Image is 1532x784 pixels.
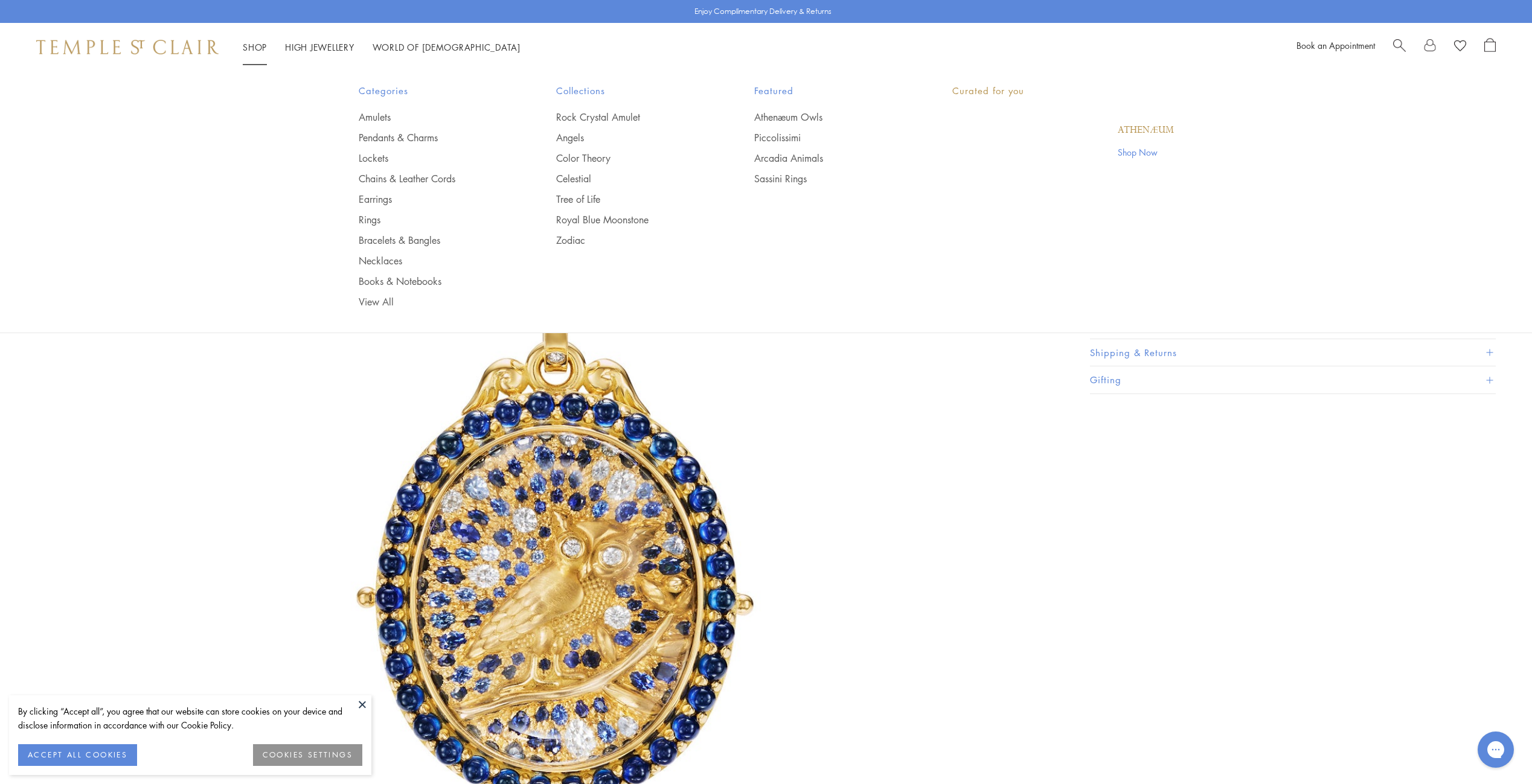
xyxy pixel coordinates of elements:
[1296,39,1375,51] a: Book an Appointment
[359,83,508,98] span: Categories
[373,41,521,53] a: World of [DEMOGRAPHIC_DATA]World of [DEMOGRAPHIC_DATA]
[359,213,508,226] a: Rings
[754,151,904,165] a: Arcadia Animals
[754,131,904,144] a: Piccolissimi
[359,193,508,206] a: Earrings
[253,744,362,766] button: COOKIES SETTINGS
[36,40,219,54] img: Temple St. Clair
[754,172,904,185] a: Sassini Rings
[556,193,706,206] a: Tree of Life
[1472,727,1520,772] iframe: Gorgias live chat messenger
[1090,339,1496,366] button: Shipping & Returns
[18,744,137,766] button: ACCEPT ALL COOKIES
[556,110,706,124] a: Rock Crystal Amulet
[556,131,706,144] a: Angels
[1484,38,1496,56] a: Open Shopping Bag
[359,254,508,267] a: Necklaces
[556,83,706,98] span: Collections
[1090,366,1496,394] button: Gifting
[1118,124,1174,137] a: Athenæum
[243,41,267,53] a: ShopShop
[359,295,508,308] a: View All
[1393,38,1406,56] a: Search
[359,172,508,185] a: Chains & Leather Cords
[18,704,362,732] div: By clicking “Accept all”, you agree that our website can store cookies on your device and disclos...
[556,172,706,185] a: Celestial
[952,83,1174,98] p: Curated for you
[754,110,904,124] a: Athenæum Owls
[359,131,508,144] a: Pendants & Charms
[243,40,521,55] nav: Main navigation
[694,5,832,18] p: Enjoy Complimentary Delivery & Returns
[1118,145,1174,159] a: Shop Now
[754,83,904,98] span: Featured
[1454,38,1466,56] a: View Wishlist
[556,213,706,226] a: Royal Blue Moonstone
[359,234,508,247] a: Bracelets & Bangles
[285,41,354,53] a: High JewelleryHigh Jewellery
[359,275,508,288] a: Books & Notebooks
[556,151,706,165] a: Color Theory
[556,234,706,247] a: Zodiac
[359,110,508,124] a: Amulets
[359,151,508,165] a: Lockets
